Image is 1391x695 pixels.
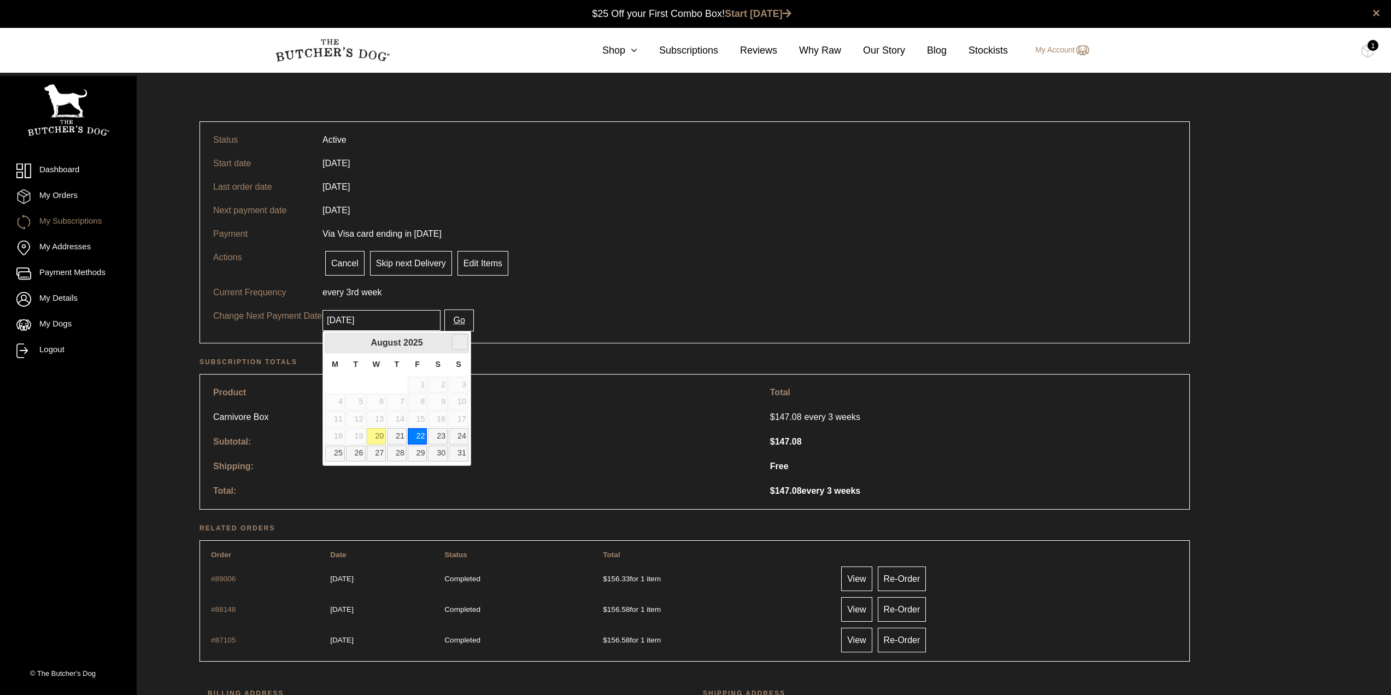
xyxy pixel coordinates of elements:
a: 23 [428,428,448,444]
span: every 3rd [322,288,359,297]
td: Last order date [207,175,316,198]
a: 31 [449,446,468,462]
span: $ [603,605,607,614]
span: $ [770,412,775,422]
a: View order number 87105 [211,636,236,644]
span: $ [603,636,607,644]
a: Our Story [841,43,905,58]
span: August [371,338,401,347]
td: Start date [207,151,316,175]
td: every 3 weeks [764,479,1183,503]
span: 147.08 [770,486,802,495]
span: 156.33 [603,575,630,583]
a: View order number 88148 [211,605,236,614]
span: $ [770,437,775,446]
a: My Subscriptions [16,215,120,230]
a: Start [DATE] [725,8,791,19]
td: for 1 item [598,625,833,655]
span: Via Visa card ending in [DATE] [322,229,442,238]
img: TBD_Portrait_Logo_White.png [27,84,109,136]
th: Total: [207,479,762,503]
a: 28 [387,446,407,462]
a: 26 [346,446,366,462]
span: Wednesday [373,360,380,369]
a: Re-Order [878,566,926,591]
td: [DATE] [316,198,356,222]
span: Sunday [456,360,461,369]
span: 156.58 [603,605,630,614]
a: Carnivore Box [213,411,322,424]
span: Status [444,551,467,559]
td: [DATE] [316,175,356,198]
th: Shipping: [207,454,762,478]
td: Status [207,129,316,151]
span: week [361,288,382,297]
td: for 1 item [598,594,833,624]
th: Subtotal: [207,430,762,453]
td: Free [764,454,1183,478]
a: 24 [449,428,468,444]
img: TBD_Cart-Full.png [1361,44,1375,58]
span: Saturday [435,360,441,369]
time: 1750634725 [330,605,354,614]
td: Actions [207,246,316,281]
span: Date [330,551,346,559]
a: Next [452,334,468,350]
a: Blog [905,43,947,58]
a: 29 [408,446,427,462]
a: Skip next Delivery [370,251,452,276]
td: Completed [440,594,597,624]
span: Order [211,551,231,559]
div: 1 [1367,40,1378,51]
span: 147.08 [770,437,802,446]
a: 30 [428,446,448,462]
a: My Account [1024,44,1089,57]
span: 2025 [403,338,423,347]
span: Thursday [395,360,400,369]
td: Completed [440,625,597,655]
a: Stockists [947,43,1008,58]
h2: Related orders [199,523,1190,534]
a: 25 [325,446,345,462]
span: $ [603,575,607,583]
button: Go [444,309,473,331]
a: Subscriptions [637,43,718,58]
a: Shop [580,43,637,58]
a: View [841,628,872,652]
a: View order number 89006 [211,575,236,583]
a: Cancel [325,251,365,276]
td: Completed [440,564,597,593]
td: every 3 weeks [764,405,1183,429]
span: Next [455,338,464,347]
p: Current Frequency [213,286,322,299]
th: Product [207,381,762,404]
span: $ [770,486,775,495]
td: Next payment date [207,198,316,222]
a: Logout [16,343,120,358]
a: 20 [367,428,386,444]
a: Payment Methods [16,266,120,281]
a: My Orders [16,189,120,204]
a: close [1372,7,1380,20]
a: My Details [16,292,120,307]
p: Change Next Payment Date [213,309,322,323]
td: Active [316,129,353,151]
a: Reviews [718,43,777,58]
span: Tuesday [353,360,358,369]
time: 1748820299 [330,636,354,644]
a: View [841,566,872,591]
span: Monday [332,360,338,369]
a: Re-Order [878,628,926,652]
td: [DATE] [316,151,356,175]
a: Re-Order [878,597,926,622]
a: My Dogs [16,318,120,332]
a: View [841,597,872,622]
a: Edit Items [457,251,508,276]
a: 22 [408,428,427,444]
span: Friday [415,360,420,369]
td: Payment [207,222,316,246]
a: My Addresses [16,241,120,255]
td: for 1 item [598,564,833,593]
span: Total [603,551,620,559]
h2: Subscription totals [199,357,1190,367]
